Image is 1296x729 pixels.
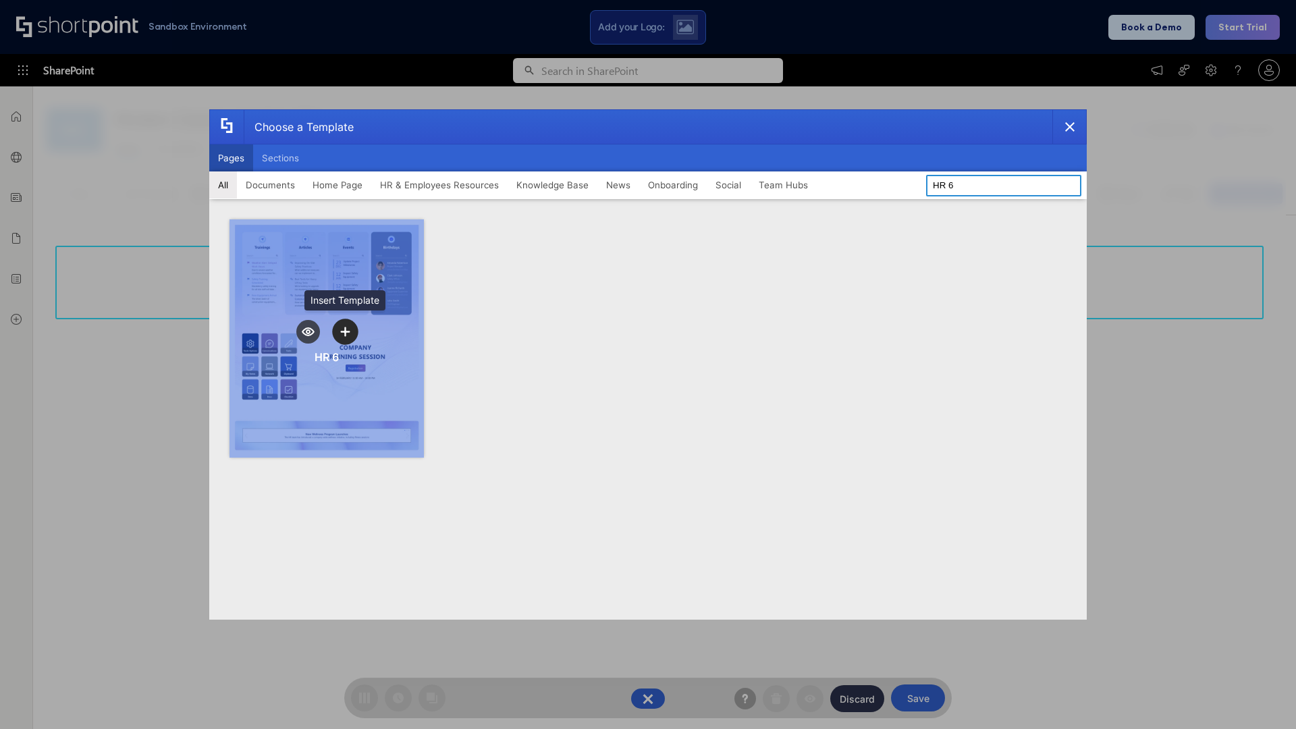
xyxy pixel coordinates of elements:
div: HR 6 [315,350,339,364]
button: News [597,171,639,198]
button: Team Hubs [750,171,817,198]
button: HR & Employees Resources [371,171,508,198]
input: Search [926,175,1081,196]
button: Documents [237,171,304,198]
button: All [209,171,237,198]
button: Sections [253,144,308,171]
button: Knowledge Base [508,171,597,198]
div: template selector [209,109,1087,620]
button: Social [707,171,750,198]
iframe: Chat Widget [1228,664,1296,729]
button: Home Page [304,171,371,198]
button: Pages [209,144,253,171]
div: Choose a Template [244,110,354,144]
button: Onboarding [639,171,707,198]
